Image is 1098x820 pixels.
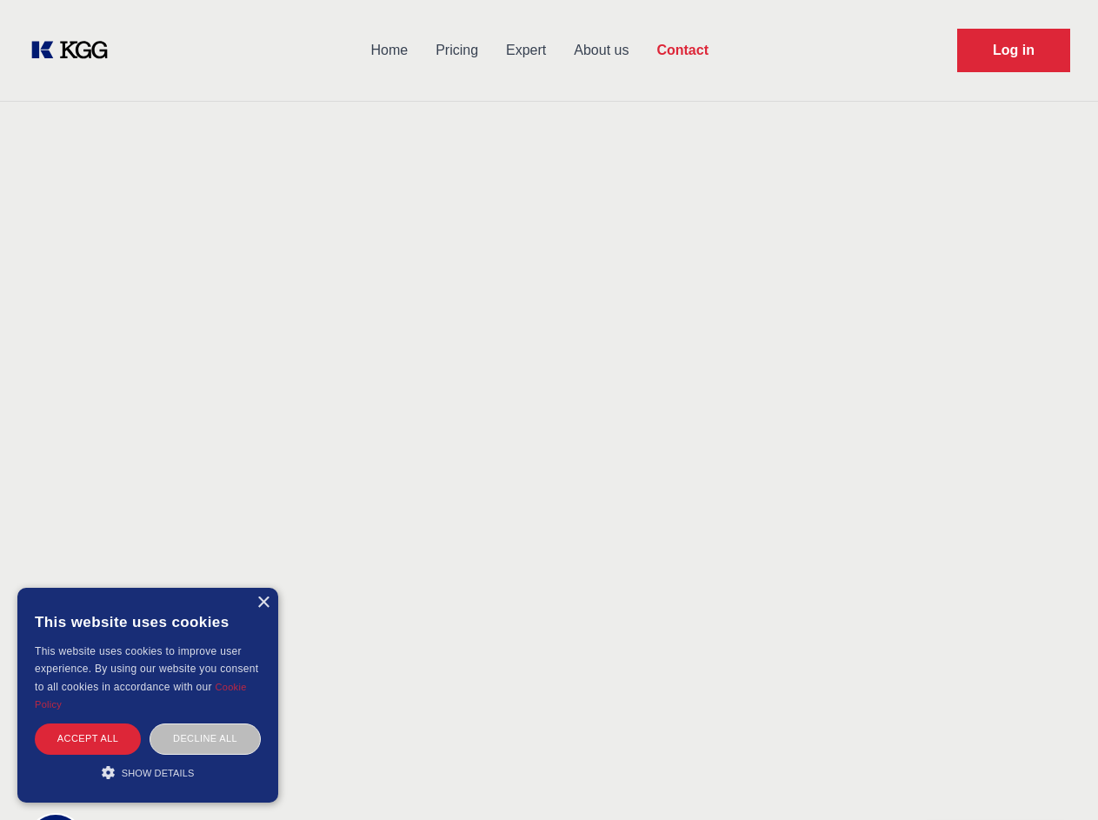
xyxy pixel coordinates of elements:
a: Expert [492,28,560,73]
a: Contact [642,28,722,73]
div: Show details [35,763,261,781]
a: Home [356,28,422,73]
div: Accept all [35,723,141,754]
div: This website uses cookies [35,601,261,643]
a: Pricing [422,28,492,73]
div: Decline all [150,723,261,754]
a: Request Demo [957,29,1070,72]
div: Close [256,597,270,610]
iframe: Chat Widget [1011,737,1098,820]
a: About us [560,28,642,73]
a: KOL Knowledge Platform: Talk to Key External Experts (KEE) [28,37,122,64]
a: Cookie Policy [35,682,247,710]
span: This website uses cookies to improve user experience. By using our website you consent to all coo... [35,645,258,693]
span: Show details [122,768,195,778]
